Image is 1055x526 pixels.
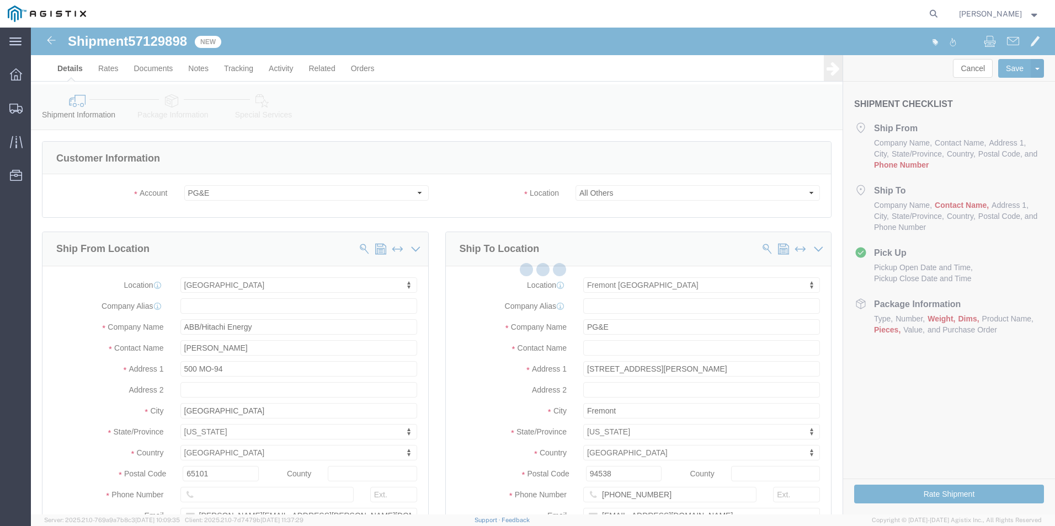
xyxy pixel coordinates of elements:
[502,517,530,523] a: Feedback
[475,517,502,523] a: Support
[958,7,1040,20] button: [PERSON_NAME]
[260,517,303,523] span: [DATE] 11:37:29
[44,517,180,523] span: Server: 2025.21.0-769a9a7b8c3
[8,6,86,22] img: logo
[135,517,180,523] span: [DATE] 10:09:35
[959,8,1022,20] span: Robert Hall
[185,517,303,523] span: Client: 2025.21.0-7d7479b
[872,516,1042,525] span: Copyright © [DATE]-[DATE] Agistix Inc., All Rights Reserved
